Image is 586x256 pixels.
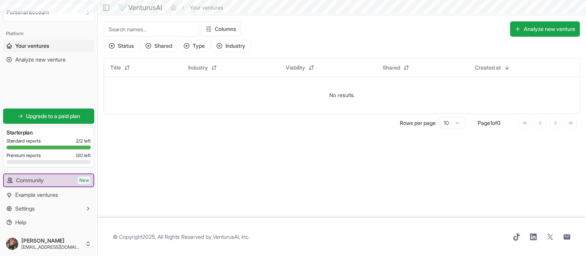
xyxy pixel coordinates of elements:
span: Created at [475,64,501,71]
button: Title [106,62,135,74]
span: Viability [286,64,305,71]
span: 0 [497,120,501,126]
button: Analyze new venture [510,21,580,37]
button: Industry [184,62,222,74]
span: Premium reports [6,152,41,159]
span: Title [110,64,121,71]
span: [PERSON_NAME] [21,237,82,244]
button: Industry [211,40,250,52]
a: CommunityNew [4,174,93,186]
a: Your ventures [3,40,94,52]
span: 0 / 0 left [76,152,91,159]
button: Columns [201,21,241,37]
input: Search names... [104,21,199,37]
span: [EMAIL_ADDRESS][DOMAIN_NAME] [21,244,82,250]
button: Shared [140,40,177,52]
button: Status [104,40,139,52]
span: 1 [490,120,492,126]
span: Shared [383,64,400,71]
td: No results. [104,77,580,113]
a: Example ventures [3,189,94,201]
span: Industry [188,64,208,71]
h3: Starter plan [6,129,91,136]
span: of [492,120,497,126]
button: Viability [281,62,319,74]
a: Upgrade to a paid plan [3,109,94,124]
span: Example ventures [15,191,58,199]
span: Help [15,219,26,226]
span: Page [478,120,490,126]
button: Type [179,40,210,52]
span: 2 / 2 left [76,138,91,144]
button: Created at [470,62,515,74]
button: Settings [3,203,94,215]
a: Help [3,216,94,228]
span: Analyze new venture [15,56,66,63]
span: Settings [15,205,35,212]
span: New [78,177,90,184]
span: © Copyright 2025 . All Rights Reserved by . [113,233,250,241]
span: Your ventures [15,42,49,50]
a: Analyze new venture [3,53,94,66]
div: Platform [3,28,94,40]
p: Rows per page [400,119,436,127]
span: Standard reports [6,138,41,144]
button: Shared [378,62,414,74]
button: [PERSON_NAME][EMAIL_ADDRESS][DOMAIN_NAME] [3,235,94,253]
img: ACg8ocI8xUVVnbIE3fb6qI-6RX3_Fu4ZnLvU6fNinY1PXapjjN9vF-CK=s96-c [6,238,18,250]
span: Upgrade to a paid plan [26,112,80,120]
span: Community [16,177,43,184]
a: VenturusAI, Inc [213,233,248,240]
